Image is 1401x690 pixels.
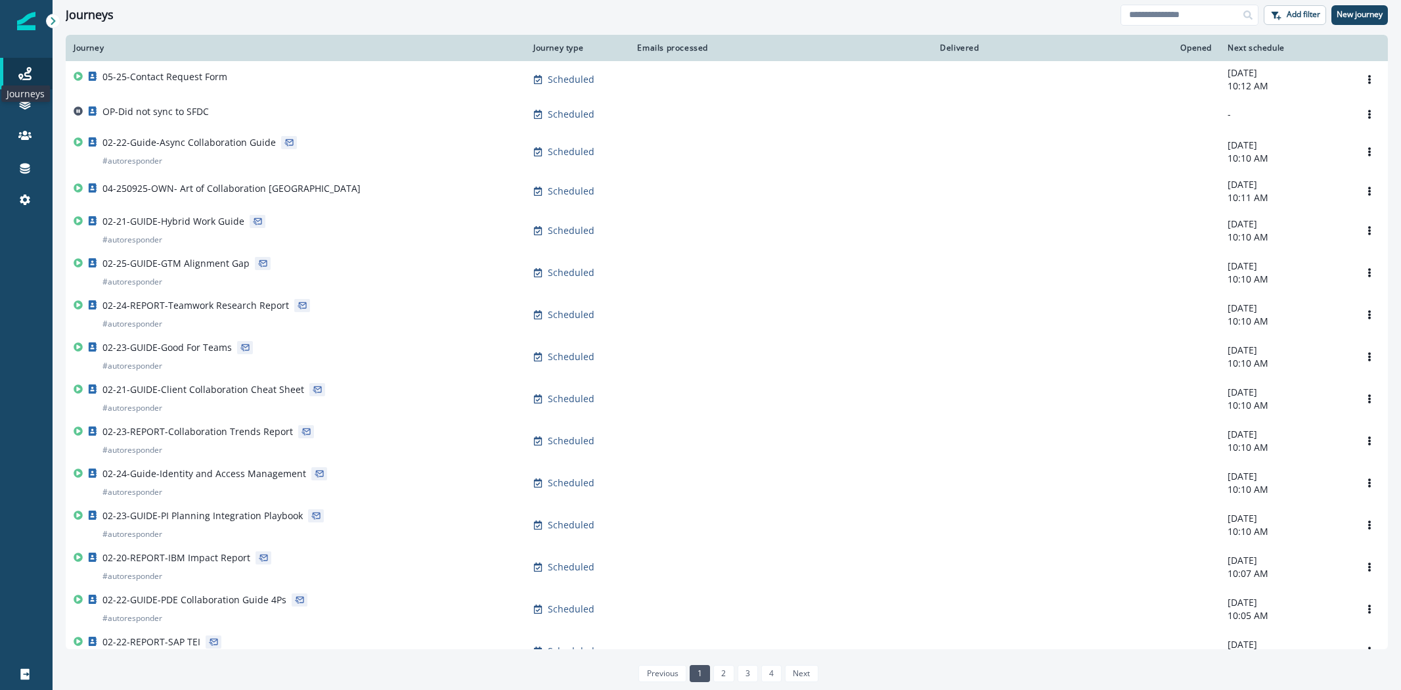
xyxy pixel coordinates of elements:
p: [DATE] [1228,638,1343,651]
p: [DATE] [1228,512,1343,525]
p: Scheduled [548,392,594,405]
a: 02-20-REPORT-IBM Impact Report#autoresponderScheduled-[DATE]10:07 AMOptions [66,546,1388,588]
div: Journey type [533,43,616,53]
p: Scheduled [548,73,594,86]
p: [DATE] [1228,66,1343,80]
p: 02-20-REPORT-IBM Impact Report [102,551,250,564]
a: Page 1 is your current page [690,665,710,682]
button: Add filter [1264,5,1326,25]
p: OP-Did not sync to SFDC [102,105,209,118]
p: [DATE] [1228,344,1343,357]
p: Scheduled [548,476,594,490]
p: 10:10 AM [1228,231,1343,244]
p: [DATE] [1228,596,1343,609]
p: 10:12 AM [1228,80,1343,93]
p: [DATE] [1228,139,1343,152]
p: Scheduled [548,603,594,616]
a: 04-250925-OWN- Art of Collaboration [GEOGRAPHIC_DATA]Scheduled-[DATE]10:11 AMOptions [66,173,1388,210]
button: Options [1359,142,1380,162]
ul: Pagination [635,665,818,682]
p: Scheduled [548,185,594,198]
a: 02-24-Guide-Identity and Access Management#autoresponderScheduled-[DATE]10:10 AMOptions [66,462,1388,504]
p: # autoresponder [102,275,162,288]
p: Scheduled [548,434,594,448]
p: 10:10 AM [1228,483,1343,496]
button: Options [1359,221,1380,241]
p: Scheduled [548,108,594,121]
a: 02-21-GUIDE-Client Collaboration Cheat Sheet#autoresponderScheduled-[DATE]10:10 AMOptions [66,378,1388,420]
p: # autoresponder [102,528,162,541]
p: 10:05 AM [1228,609,1343,622]
div: Journey [74,43,518,53]
p: 10:07 AM [1228,567,1343,580]
div: Next schedule [1228,43,1343,53]
p: 10:10 AM [1228,525,1343,538]
p: Scheduled [548,224,594,237]
a: 05-25-Contact Request FormScheduled-[DATE]10:12 AMOptions [66,61,1388,98]
p: 10:10 AM [1228,152,1343,165]
p: 05-25-Contact Request Form [102,70,227,83]
div: Opened [995,43,1212,53]
p: Scheduled [548,266,594,279]
p: Scheduled [548,518,594,532]
a: 02-22-REPORT-SAP TEI#autoresponderScheduled-[DATE]10:02 AMOptions [66,630,1388,672]
a: 02-24-REPORT-Teamwork Research Report#autoresponderScheduled-[DATE]10:10 AMOptions [66,294,1388,336]
button: Options [1359,431,1380,451]
p: 10:11 AM [1228,191,1343,204]
button: Options [1359,473,1380,493]
p: # autoresponder [102,154,162,168]
button: Options [1359,599,1380,619]
p: Scheduled [548,645,594,658]
p: [DATE] [1228,470,1343,483]
a: 02-23-GUIDE-Good For Teams#autoresponderScheduled-[DATE]10:10 AMOptions [66,336,1388,378]
p: Scheduled [548,350,594,363]
p: 02-21-GUIDE-Hybrid Work Guide [102,215,244,228]
p: 10:10 AM [1228,399,1343,412]
h1: Journeys [66,8,114,22]
p: 02-23-GUIDE-Good For Teams [102,341,232,354]
p: [DATE] [1228,428,1343,441]
button: Options [1359,104,1380,124]
button: Options [1359,389,1380,409]
p: 02-23-REPORT-Collaboration Trends Report [102,425,293,438]
p: 04-250925-OWN- Art of Collaboration [GEOGRAPHIC_DATA] [102,182,361,195]
p: # autoresponder [102,612,162,625]
button: Options [1359,557,1380,577]
button: Options [1359,181,1380,201]
p: [DATE] [1228,554,1343,567]
p: [DATE] [1228,302,1343,315]
button: Options [1359,305,1380,325]
p: [DATE] [1228,178,1343,191]
p: # autoresponder [102,317,162,331]
p: 02-23-GUIDE-PI Planning Integration Playbook [102,509,303,522]
p: [DATE] [1228,386,1343,399]
a: OP-Did not sync to SFDCScheduled--Options [66,98,1388,131]
p: 10:10 AM [1228,441,1343,454]
img: Inflection [17,12,35,30]
a: 02-25-GUIDE-GTM Alignment Gap#autoresponderScheduled-[DATE]10:10 AMOptions [66,252,1388,294]
p: 10:10 AM [1228,357,1343,370]
p: # autoresponder [102,444,162,457]
a: Page 2 [713,665,734,682]
p: # autoresponder [102,486,162,499]
p: # autoresponder [102,402,162,415]
a: Page 4 [761,665,782,682]
button: Options [1359,70,1380,89]
a: Next page [785,665,818,682]
a: 02-21-GUIDE-Hybrid Work Guide#autoresponderScheduled-[DATE]10:10 AMOptions [66,210,1388,252]
p: [DATE] [1228,260,1343,273]
a: 02-22-Guide-Async Collaboration Guide#autoresponderScheduled-[DATE]10:10 AMOptions [66,131,1388,173]
button: Options [1359,263,1380,283]
p: Add filter [1287,10,1320,19]
a: 02-23-REPORT-Collaboration Trends Report#autoresponderScheduled-[DATE]10:10 AMOptions [66,420,1388,462]
button: Options [1359,347,1380,367]
a: 02-22-GUIDE-PDE Collaboration Guide 4Ps#autoresponderScheduled-[DATE]10:05 AMOptions [66,588,1388,630]
p: 02-22-GUIDE-PDE Collaboration Guide 4Ps [102,593,286,607]
p: - [1228,108,1343,121]
p: 02-22-Guide-Async Collaboration Guide [102,136,276,149]
p: 02-25-GUIDE-GTM Alignment Gap [102,257,250,270]
p: 02-24-REPORT-Teamwork Research Report [102,299,289,312]
p: New journey [1337,10,1383,19]
a: 02-23-GUIDE-PI Planning Integration Playbook#autoresponderScheduled-[DATE]10:10 AMOptions [66,504,1388,546]
p: [DATE] [1228,218,1343,231]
